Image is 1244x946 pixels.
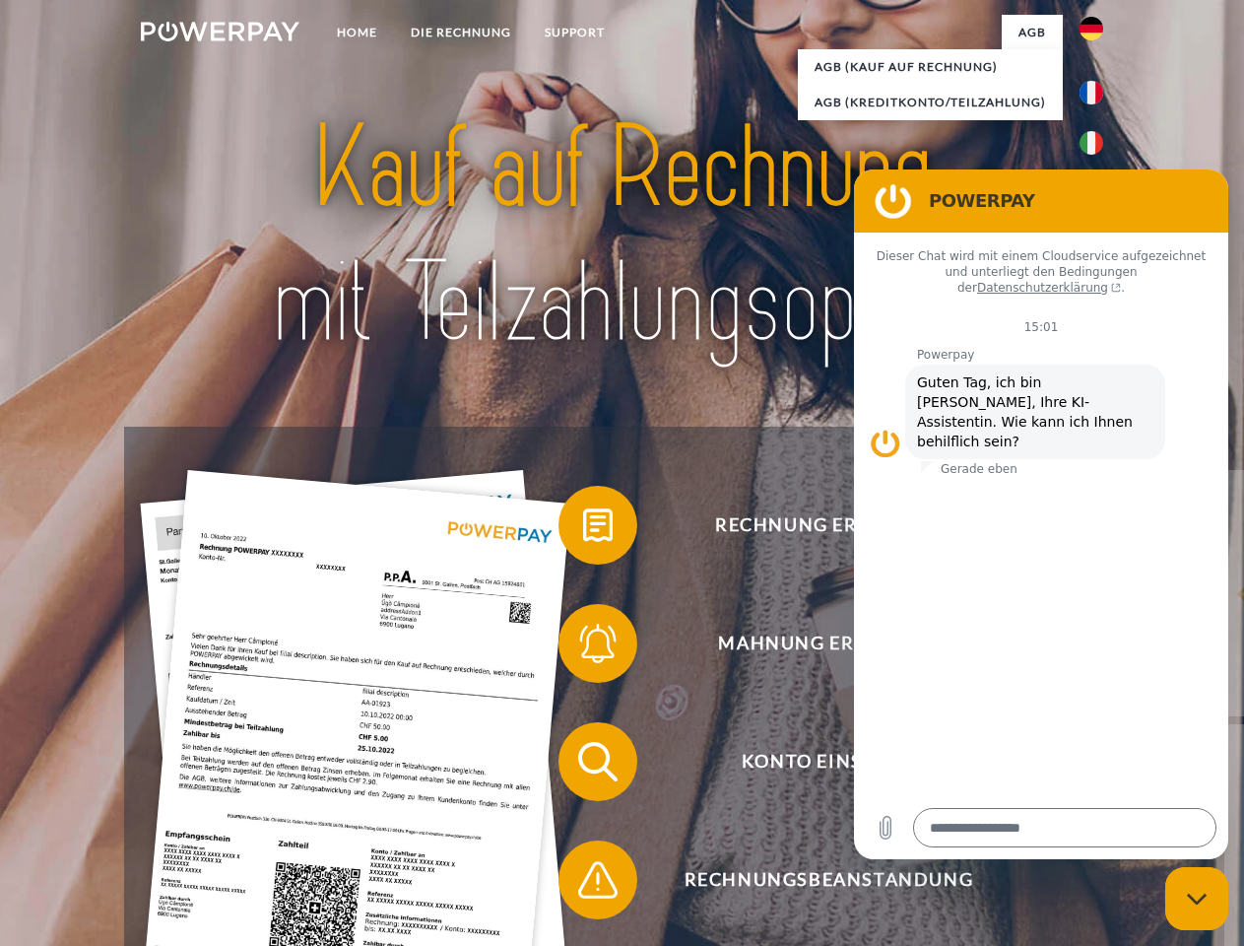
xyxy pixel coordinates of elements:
[587,722,1070,801] span: Konto einsehen
[1165,867,1228,930] iframe: Schaltfläche zum Öffnen des Messaging-Fensters; Konversation läuft
[798,85,1063,120] a: AGB (Kreditkonto/Teilzahlung)
[798,49,1063,85] a: AGB (Kauf auf Rechnung)
[394,15,528,50] a: DIE RECHNUNG
[587,486,1070,565] span: Rechnung erhalten?
[188,95,1056,377] img: title-powerpay_de.svg
[1002,15,1063,50] a: agb
[587,604,1070,683] span: Mahnung erhalten?
[573,619,622,668] img: qb_bell.svg
[573,855,622,905] img: qb_warning.svg
[587,841,1070,919] span: Rechnungsbeanstandung
[558,722,1071,801] button: Konto einsehen
[1080,131,1103,155] img: it
[1080,81,1103,104] img: fr
[558,486,1071,565] button: Rechnung erhalten?
[558,841,1071,919] button: Rechnungsbeanstandung
[854,169,1228,859] iframe: Messaging-Fenster
[528,15,622,50] a: SUPPORT
[558,604,1071,683] button: Mahnung erhalten?
[141,22,299,41] img: logo-powerpay-white.svg
[573,501,622,550] img: qb_bill.svg
[320,15,394,50] a: Home
[573,737,622,786] img: qb_search.svg
[1080,17,1103,40] img: de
